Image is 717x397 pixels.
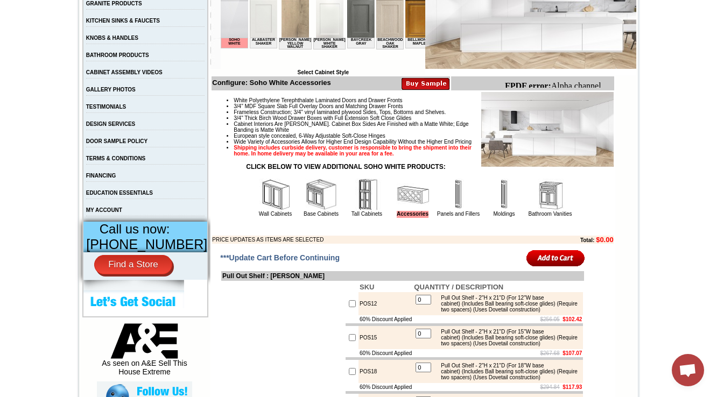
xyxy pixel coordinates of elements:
[86,104,126,110] a: TESTIMONIALS
[86,121,136,127] a: DESIGN SERVICES
[352,211,382,217] a: Tall Cabinets
[234,109,446,115] span: Frameless Construction; 3/4" vinyl laminated plywood Sides, Tops, Bottoms and Shelves.
[540,384,560,390] s: $294.84
[86,18,160,24] a: KITCHEN SINKS & FAUCETS
[580,237,594,243] b: Total:
[259,211,292,217] a: Wall Cabinets
[86,35,138,41] a: KNOBS & HANDLES
[234,133,385,139] span: European style concealed, 6-Way Adjustable Soft-Close Hinges
[234,121,468,133] span: Cabinet Interiors Are [PERSON_NAME]. Cabinet Box Sides Are Finished with a Matte White; Edge Band...
[360,283,374,291] b: SKU
[540,316,560,322] s: $256.05
[359,315,413,323] td: 60% Discount Applied
[212,79,331,87] b: Configure: Soho White Accessories
[86,138,147,144] a: DOOR SAMPLE POLICY
[397,211,428,218] a: Accessories
[563,384,582,390] b: $117.93
[86,173,116,179] a: FINANCING
[220,253,340,262] span: ***Update Cart Before Continuing
[221,271,584,281] td: Pull Out Shelf : [PERSON_NAME]
[435,363,580,380] div: Pull Out Shelf - 2"H x 21"D (For 18"W base cabinet) (Includes Ball bearing soft-close glides) (Re...
[540,350,560,356] s: $267.68
[212,236,521,244] td: PRICE UPDATES AS ITEMS ARE SELECTED
[442,179,475,211] img: Panels and Fillers
[86,155,146,161] a: TERMS & CONDITIONS
[351,179,383,211] img: Tall Cabinets
[488,179,521,211] img: Moldings
[4,4,109,33] body: Alpha channel not supported: images/W0936_cnc_2.1.jpg.png
[297,69,349,75] b: Select Cabinet Style
[234,103,403,109] span: 3/4" MDF Square Slab Full Overlay Doors and Matching Drawer Fronts
[397,179,429,211] img: Accessories
[526,249,585,267] input: Add to Cart
[359,383,413,391] td: 60% Discount Applied
[94,255,172,274] a: Find a Store
[359,349,413,357] td: 60% Discount Applied
[563,316,582,322] b: $102.42
[86,1,142,6] a: GRANITE PRODUCTS
[86,237,207,252] span: [PHONE_NUMBER]
[359,326,413,349] td: POS15
[259,179,292,211] img: Wall Cabinets
[304,211,339,217] a: Base Cabinets
[234,139,472,145] span: Wide Variety of Accessories Allows for Higher End Design Capability Without the Higher End Pricing
[672,354,704,386] div: Open chat
[246,163,445,171] strong: CLICK BELOW TO VIEW ADDITIONAL SOHO WHITE PRODUCTS:
[563,350,582,356] b: $107.07
[414,283,503,291] b: QUANTITY / DESCRIPTION
[359,292,413,315] td: POS12
[437,211,480,217] a: Panels and Fillers
[185,49,212,60] td: Bellmonte Maple
[481,92,614,167] img: Product Image
[596,236,614,244] b: $0.00
[234,145,472,157] strong: Shipping includes curbside delivery, customer is responsible to bring the shipment into their hom...
[100,222,170,236] span: Call us now:
[534,179,566,211] img: Bathroom Vanities
[359,360,413,383] td: POS18
[86,190,153,196] a: EDUCATION ESSENTIALS
[97,323,192,381] div: As seen on A&E Sell This House Extreme
[86,69,163,75] a: CABINET ASSEMBLY VIDEOS
[435,295,580,313] div: Pull Out Shelf - 2"H x 21"D (For 12"W base cabinet) (Includes Ball bearing soft-close glides) (Re...
[493,211,515,217] a: Moldings
[4,4,51,13] b: FPDF error:
[86,52,149,58] a: BATHROOM PRODUCTS
[86,207,122,213] a: MY ACCOUNT
[435,329,580,346] div: Pull Out Shelf - 2"H x 21"D (For 15"W base cabinet) (Includes Ball bearing soft-close glides) (Re...
[86,87,136,93] a: GALLERY PHOTOS
[234,115,411,121] span: 3/4" Thick Birch Wood Drawer Boxes with Full Extension Soft Close Glides
[234,97,402,103] span: White Polyethylene Terephthalate Laminated Doors and Drawer Fronts
[305,179,338,211] img: Base Cabinets
[529,211,572,217] a: Bathroom Vanities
